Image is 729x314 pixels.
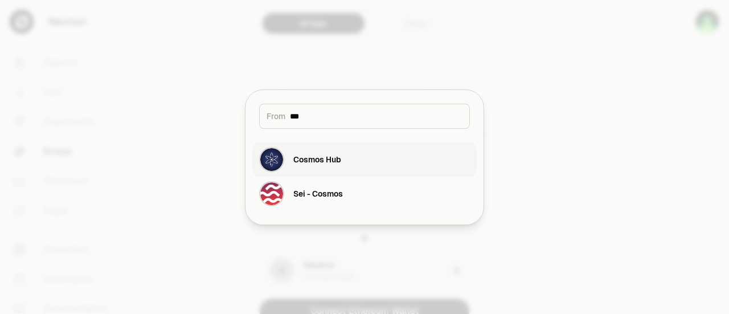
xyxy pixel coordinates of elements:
span: From [267,111,285,122]
button: Cosmos Hub LogoCosmos Hub [252,142,477,177]
div: Cosmos Hub [293,154,341,165]
img: Sei - Cosmos Logo [259,181,284,206]
div: Sei - Cosmos [293,188,343,199]
button: Sei - Cosmos LogoSei - Cosmos [252,177,477,211]
img: Cosmos Hub Logo [259,147,284,172]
